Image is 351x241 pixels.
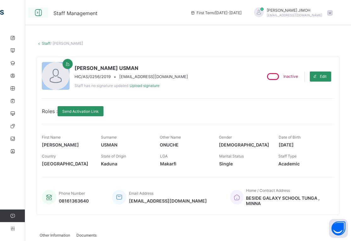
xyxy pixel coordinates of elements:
[278,161,328,166] span: Academic
[129,198,207,204] span: [EMAIL_ADDRESS][DOMAIN_NAME]
[59,191,85,196] span: Phone Number
[246,188,290,193] span: Home / Contract Address
[42,108,58,114] span: Roles :
[50,41,83,46] span: / [PERSON_NAME]
[101,154,126,158] span: State of Origin
[101,135,117,140] span: Surname
[75,74,188,79] div: •
[279,135,301,140] span: Date of Birth
[76,233,97,238] span: Documents
[329,219,348,238] button: Open asap
[190,10,242,15] span: session/term information
[160,135,181,140] span: Other Name
[219,142,269,147] span: [DEMOGRAPHIC_DATA]
[279,142,328,147] span: [DATE]
[53,10,97,16] span: Staff Management
[219,135,232,140] span: Gender
[219,154,244,158] span: Marital Status
[42,154,56,158] span: Country
[75,74,111,79] span: HIC/AS/0256/2019
[160,142,209,147] span: ONUCHE
[160,161,210,166] span: Makarfi
[40,233,70,238] span: Other Information
[129,191,153,196] span: Email Address
[75,83,128,88] span: Staff has no signature updated
[101,161,151,166] span: Kaduna
[283,74,298,79] span: Inactive
[42,161,92,166] span: [GEOGRAPHIC_DATA]
[59,198,89,204] span: 08161363640
[160,154,168,158] span: LGA
[246,195,328,206] span: BESIDE GALAXY SCHOOL TUNGA , MINNA
[42,135,61,140] span: First Name
[42,142,92,147] span: [PERSON_NAME]
[219,161,269,166] span: Single
[62,109,99,114] span: Send Activation Link
[278,154,297,158] span: Staff Type
[130,83,159,88] span: Upload signature
[320,74,326,79] span: Edit
[75,65,188,71] span: [PERSON_NAME] USMAN
[119,74,188,79] span: [EMAIL_ADDRESS][DOMAIN_NAME]
[267,13,322,17] span: [EMAIL_ADDRESS][DOMAIN_NAME]
[267,8,322,13] span: [PERSON_NAME] JIMOH
[248,8,336,18] div: ABDULAKEEMJIMOH
[101,142,151,147] span: USMAN
[42,41,50,46] a: Staff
